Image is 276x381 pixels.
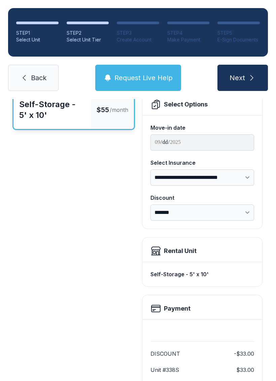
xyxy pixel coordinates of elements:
select: Discount [150,204,254,221]
div: Move-in date [150,124,254,132]
h2: Payment [164,304,191,313]
dt: DISCOUNT [150,350,180,358]
div: STEP 3 [117,30,159,36]
div: STEP 1 [16,30,59,36]
div: Discount [150,194,254,202]
div: STEP 4 [167,30,210,36]
div: Rental Unit [164,246,197,256]
span: Request Live Help [114,73,173,83]
div: Create Account [117,36,159,43]
div: Select Insurance [150,159,254,167]
dd: -$33.00 [234,350,254,358]
input: Move-in date [150,134,254,151]
select: Select Insurance [150,169,254,186]
span: Next [230,73,245,83]
span: /month [110,106,128,114]
div: Make Payment [167,36,210,43]
div: STEP 5 [217,30,260,36]
div: Self-Storage - 5' x 10' [150,267,254,281]
div: STEP 2 [67,30,109,36]
div: Select Unit [16,36,59,43]
div: Select Options [164,100,208,109]
dd: $33.00 [236,366,254,374]
div: E-Sign Documents [217,36,260,43]
dt: Unit #338S [150,366,179,374]
div: Select Unit Tier [67,36,109,43]
div: Self-Storage - 5' x 10' [19,99,86,121]
span: Back [31,73,46,83]
span: $55 [97,105,109,115]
